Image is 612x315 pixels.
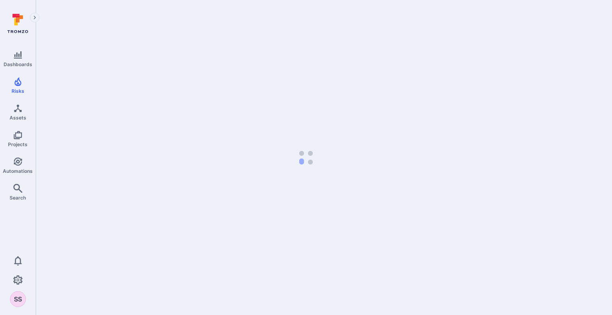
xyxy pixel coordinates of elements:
[10,291,26,307] button: SS
[8,141,27,147] span: Projects
[4,61,32,67] span: Dashboards
[12,88,24,94] span: Risks
[10,115,26,121] span: Assets
[10,195,26,201] span: Search
[3,168,33,174] span: Automations
[32,14,37,21] i: Expand navigation menu
[10,291,26,307] div: Sooraj Sudevan
[30,13,39,22] button: Expand navigation menu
